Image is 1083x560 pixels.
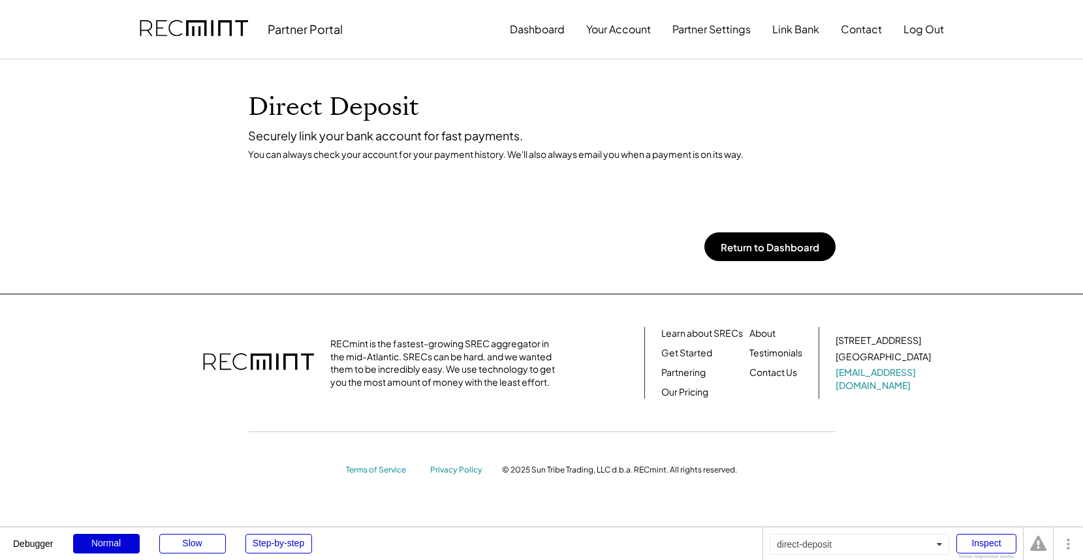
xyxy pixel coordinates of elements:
[661,347,712,360] a: Get Started
[159,534,226,553] div: Slow
[672,16,751,42] button: Partner Settings
[836,366,934,392] a: [EMAIL_ADDRESS][DOMAIN_NAME]
[704,232,836,261] button: Return to Dashboard
[73,534,140,553] div: Normal
[749,366,797,379] a: Contact Us
[956,554,1016,559] div: Show responsive boxes
[836,350,931,364] div: [GEOGRAPHIC_DATA]
[661,366,706,379] a: Partnering
[903,16,944,42] button: Log Out
[346,465,418,476] a: Terms of Service
[268,22,343,37] div: Partner Portal
[430,465,489,476] a: Privacy Policy
[749,327,776,340] a: About
[248,128,836,143] div: Securely link your bank account for fast payments.
[841,16,882,42] button: Contact
[749,347,802,360] a: Testimonials
[140,7,248,52] img: recmint-logotype%403x.png
[502,465,737,475] div: © 2025 Sun Tribe Trading, LLC d.b.a. RECmint. All rights reserved.
[586,16,651,42] button: Your Account
[245,534,312,553] div: Step-by-step
[248,148,836,160] div: You can always check your account for your payment history. We'll also always email you when a pa...
[772,16,819,42] button: Link Bank
[956,534,1016,553] div: Inspect
[661,327,743,340] a: Learn about SRECs
[248,92,836,123] h1: Direct Deposit
[13,527,54,548] div: Debugger
[661,386,708,399] a: Our Pricing
[203,340,314,386] img: recmint-logotype%403x.png
[330,337,562,388] div: RECmint is the fastest-growing SREC aggregator in the mid-Atlantic. SRECs can be hard, and we wan...
[510,16,565,42] button: Dashboard
[770,534,949,555] div: direct-deposit
[836,334,921,347] div: [STREET_ADDRESS]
